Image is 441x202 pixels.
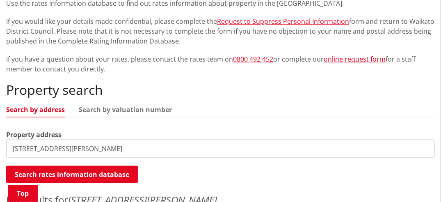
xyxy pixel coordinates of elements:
p: If you have a question about your rates, please contact the rates team on or complete our for a s... [6,54,435,74]
a: Request to Suppress Personal Information [217,17,349,26]
h2: Property search [6,82,435,98]
input: e.g. Duke Street NGARUAWAHIA [6,140,435,158]
iframe: Messenger Launcher [403,168,433,197]
p: If you would like your details made confidential, please complete the form and return to Waikato ... [6,16,435,46]
a: online request form [324,55,386,64]
button: Search rates information database [6,166,138,183]
label: Property address [6,130,62,140]
a: Search by valuation number [79,106,172,113]
a: 0800 492 452 [233,55,273,64]
a: Search by address [6,106,65,113]
a: Top [8,185,38,202]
